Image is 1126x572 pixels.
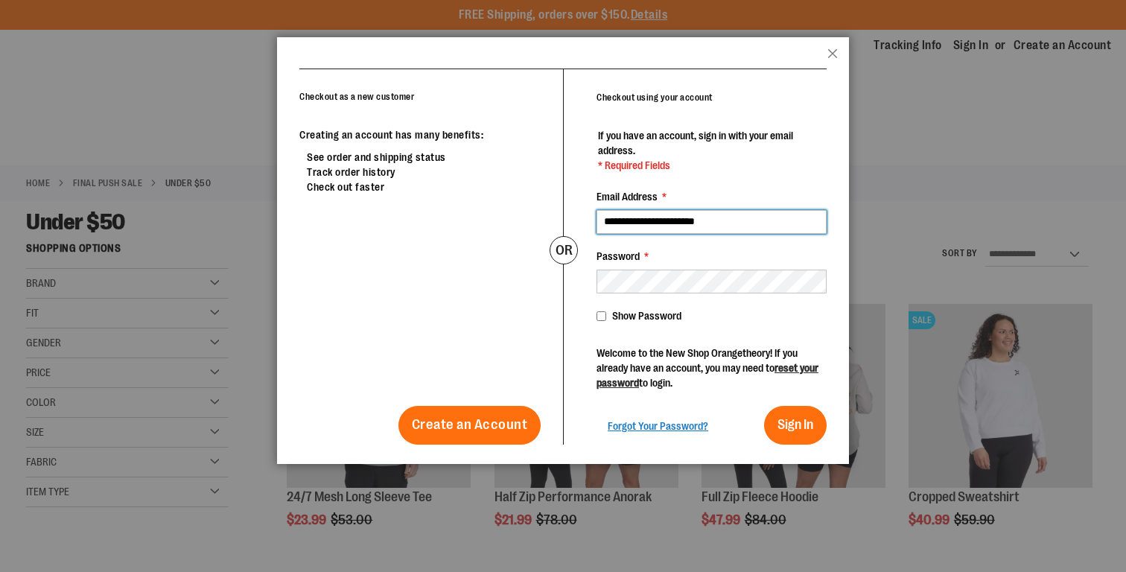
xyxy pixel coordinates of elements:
[550,236,578,264] div: or
[398,406,541,445] a: Create an Account
[597,362,818,389] a: reset your password
[597,250,640,262] span: Password
[764,406,827,445] button: Sign In
[597,346,827,390] p: Welcome to the New Shop Orangetheory! If you already have an account, you may need to to login.
[612,310,681,322] span: Show Password
[608,419,708,433] a: Forgot Your Password?
[307,150,541,165] li: See order and shipping status
[299,92,414,102] strong: Checkout as a new customer
[597,191,658,203] span: Email Address
[598,158,825,173] span: * Required Fields
[412,416,528,433] span: Create an Account
[307,165,541,179] li: Track order history
[307,179,541,194] li: Check out faster
[608,420,708,432] span: Forgot Your Password?
[299,127,541,142] p: Creating an account has many benefits:
[597,92,713,103] strong: Checkout using your account
[777,417,813,432] span: Sign In
[598,130,793,156] span: If you have an account, sign in with your email address.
